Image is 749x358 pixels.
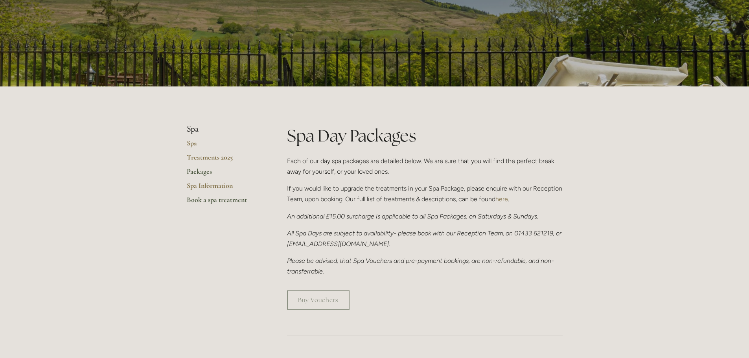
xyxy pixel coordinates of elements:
a: Spa Information [187,181,262,195]
a: Spa [187,139,262,153]
a: Packages [187,167,262,181]
p: If you would like to upgrade the treatments in your Spa Package, please enquire with our Receptio... [287,183,563,204]
p: Each of our day spa packages are detailed below. We are sure that you will find the perfect break... [287,156,563,177]
a: Buy Vouchers [287,290,350,310]
a: here [495,195,508,203]
li: Spa [187,124,262,134]
h1: Spa Day Packages [287,124,563,147]
a: Treatments 2025 [187,153,262,167]
em: An additional £15.00 surcharge is applicable to all Spa Packages, on Saturdays & Sundays. [287,213,538,220]
em: All Spa Days are subject to availability- please book with our Reception Team, on 01433 621219, o... [287,229,563,248]
a: Book a spa treatment [187,195,262,209]
em: Please be advised, that Spa Vouchers and pre-payment bookings, are non-refundable, and non-transf... [287,257,554,275]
